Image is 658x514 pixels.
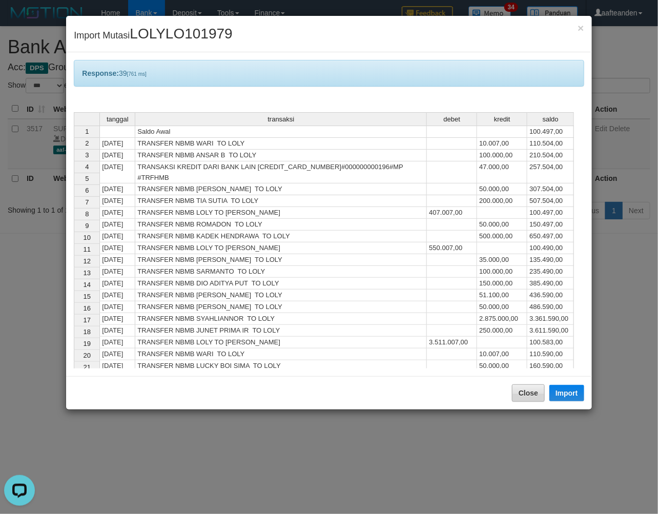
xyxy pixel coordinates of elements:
[527,207,574,219] td: 100.497,00
[527,301,574,313] td: 486.590,00
[135,195,427,207] td: TRANSFER NBMB TIA SUTIA TO LOLY
[135,207,427,219] td: TRANSFER NBMB LOLY TO [PERSON_NAME]
[99,207,135,219] td: [DATE]
[99,242,135,254] td: [DATE]
[494,116,510,123] span: kredit
[135,290,427,301] td: TRANSFER NBMB [PERSON_NAME] TO LOLY
[107,116,129,123] span: tanggal
[99,301,135,313] td: [DATE]
[527,161,574,183] td: 257.504,00
[477,266,527,278] td: 100.000,00
[84,304,91,312] span: 16
[477,183,527,195] td: 50.000,00
[268,116,294,123] span: transaksi
[84,257,91,265] span: 12
[74,112,99,126] th: Select whole grid
[84,245,91,253] span: 11
[427,242,477,254] td: 550.007,00
[135,183,427,195] td: TRANSFER NBMB [PERSON_NAME] TO LOLY
[477,278,527,290] td: 150.000,00
[477,195,527,207] td: 200.000,00
[85,210,89,218] span: 8
[84,340,91,347] span: 19
[549,385,584,401] button: Import
[135,313,427,325] td: TRANSFER NBMB SYAHLIANNOR TO LOLY
[527,195,574,207] td: 507.504,00
[99,150,135,161] td: [DATE]
[578,22,584,34] span: ×
[99,360,135,372] td: [DATE]
[527,254,574,266] td: 135.490,00
[477,161,527,183] td: 47.000,00
[135,266,427,278] td: TRANSFER NBMB SARMANTO TO LOLY
[135,161,427,183] td: TRANSAKSI KREDIT DARI BANK LAIN [CREDIT_CARD_NUMBER]#000000000196#MP #TRFHMB
[135,138,427,150] td: TRANSFER NBMB WARI TO LOLY
[130,26,232,42] span: LOLYLO101979
[135,348,427,360] td: TRANSFER NBMB WARI TO LOLY
[4,4,35,35] button: Open LiveChat chat widget
[527,219,574,231] td: 150.497,00
[135,254,427,266] td: TRANSFER NBMB [PERSON_NAME] TO LOLY
[85,128,89,135] span: 1
[135,150,427,161] td: TRANSFER NBMB ANSAR B TO LOLY
[477,290,527,301] td: 51.100,00
[84,293,91,300] span: 15
[477,138,527,150] td: 10.007,00
[74,60,584,87] div: 39
[84,234,91,241] span: 10
[135,278,427,290] td: TRANSFER NBMB DIO ADITYA PUT TO LOLY
[99,195,135,207] td: [DATE]
[99,219,135,231] td: [DATE]
[85,175,89,182] span: 5
[84,328,91,336] span: 18
[84,281,91,289] span: 14
[99,337,135,348] td: [DATE]
[477,219,527,231] td: 50.000,00
[135,325,427,337] td: TRANSFER NBMB JUNET PRIMA IR TO LOLY
[84,269,91,277] span: 13
[527,126,574,138] td: 100.497,00
[527,183,574,195] td: 307.504,00
[99,161,135,183] td: [DATE]
[85,198,89,206] span: 7
[527,313,574,325] td: 3.361.590,00
[99,266,135,278] td: [DATE]
[477,301,527,313] td: 50.000,00
[527,278,574,290] td: 385.490,00
[99,231,135,242] td: [DATE]
[85,187,89,194] span: 6
[527,231,574,242] td: 650.497,00
[527,360,574,372] td: 160.590,00
[84,363,91,371] span: 21
[578,23,584,33] button: Close
[527,266,574,278] td: 235.490,00
[527,150,574,161] td: 210.504,00
[135,337,427,348] td: TRANSFER NBMB LOLY TO [PERSON_NAME]
[135,219,427,231] td: TRANSFER NBMB ROMADON TO LOLY
[99,254,135,266] td: [DATE]
[527,290,574,301] td: 436.590,00
[135,231,427,242] td: TRANSFER NBMB KADEK HENDRAWA TO LOLY
[99,325,135,337] td: [DATE]
[527,337,574,348] td: 100.583,00
[477,360,527,372] td: 50.000,00
[527,138,574,150] td: 110.504,00
[477,313,527,325] td: 2.875.000,00
[477,325,527,337] td: 250.000,00
[85,222,89,230] span: 9
[477,254,527,266] td: 35.000,00
[527,242,574,254] td: 100.490,00
[84,316,91,324] span: 17
[99,278,135,290] td: [DATE]
[427,207,477,219] td: 407.007,00
[135,360,427,372] td: TRANSFER NBMB LUCKY BOI SIMA TO LOLY
[85,139,89,147] span: 2
[74,30,232,40] span: Import Mutasi
[512,384,545,402] button: Close
[82,69,119,77] b: Response:
[85,151,89,159] span: 3
[99,138,135,150] td: [DATE]
[527,325,574,337] td: 3.611.590,00
[427,337,477,348] td: 3.511.007,00
[127,71,147,77] span: [761 ms]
